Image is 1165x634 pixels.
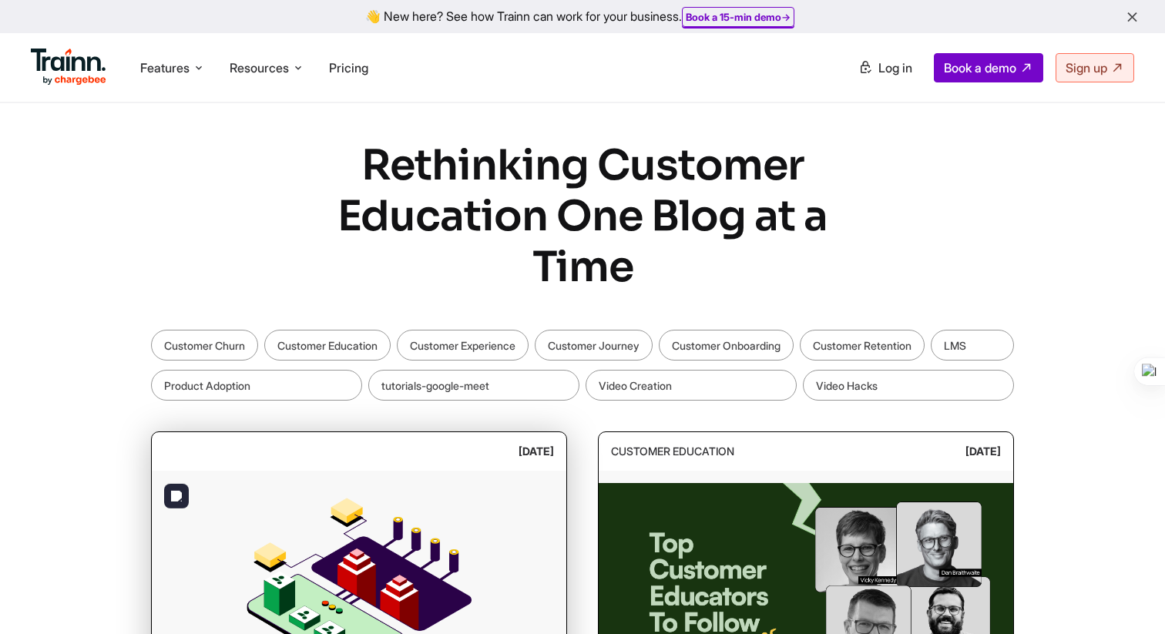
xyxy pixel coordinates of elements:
[368,370,579,401] a: tutorials-google-meet
[849,54,922,82] a: Log in
[9,9,1156,24] div: 👋 New here? See how Trainn can work for your business.
[686,11,781,23] b: Book a 15-min demo
[31,49,106,86] img: Trainn Logo
[659,330,794,361] a: Customer Onboarding
[965,438,1001,465] div: [DATE]
[397,330,529,361] a: Customer Experience
[151,330,258,361] a: Customer Churn
[878,60,912,75] span: Log in
[611,438,734,465] div: Customer Education
[140,59,190,76] span: Features
[329,60,368,75] a: Pricing
[800,330,925,361] a: Customer Retention
[586,370,797,401] a: Video Creation
[535,330,653,361] a: Customer Journey
[230,59,289,76] span: Resources
[264,330,391,361] a: Customer Education
[519,438,554,465] div: [DATE]
[1088,560,1165,634] iframe: Chat Widget
[151,370,362,401] a: Product Adoption
[931,330,1014,361] a: LMS
[686,11,791,23] a: Book a 15-min demo→
[803,370,1014,401] a: Video Hacks
[294,140,871,293] h1: Rethinking Customer Education One Blog at a Time
[1056,53,1134,82] a: Sign up
[944,60,1016,75] span: Book a demo
[1066,60,1107,75] span: Sign up
[934,53,1043,82] a: Book a demo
